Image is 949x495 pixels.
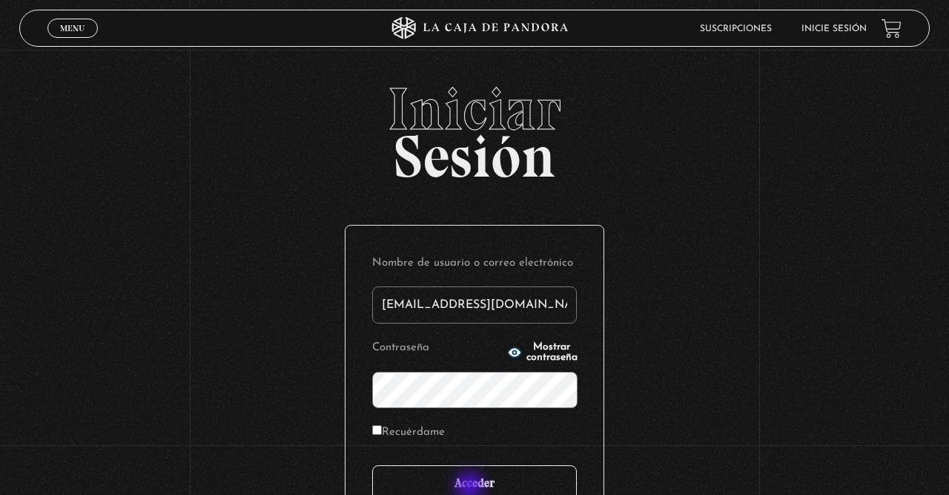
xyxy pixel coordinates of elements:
span: Mostrar contraseña [526,342,578,363]
span: Menu [60,24,85,33]
label: Contraseña [372,337,503,360]
input: Recuérdame [372,425,382,435]
label: Nombre de usuario o correo electrónico [372,252,577,275]
span: Iniciar [19,79,930,139]
button: Mostrar contraseña [507,342,578,363]
h2: Sesión [19,79,930,174]
a: Inicie sesión [801,24,867,33]
a: Suscripciones [700,24,772,33]
label: Recuérdame [372,422,445,445]
a: View your shopping cart [882,19,902,39]
span: Cerrar [56,36,90,47]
